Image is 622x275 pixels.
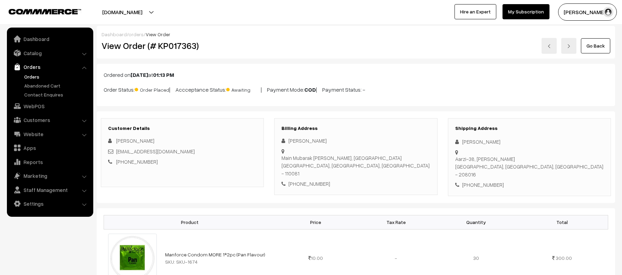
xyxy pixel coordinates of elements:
button: [DOMAIN_NAME] [78,3,166,21]
a: Orders [22,73,91,80]
b: 01:13 PM [153,71,174,78]
p: Order Status: | Accceptance Status: | Payment Mode: | Payment Status: - [104,84,608,94]
a: WebPOS [9,100,91,112]
h3: Billing Address [281,125,430,131]
span: Awaiting [226,84,261,93]
h3: Customer Details [108,125,257,131]
img: right-arrow.png [567,44,571,48]
div: [PERSON_NAME] [281,137,430,145]
img: left-arrow.png [547,44,551,48]
span: [PERSON_NAME] [116,137,154,144]
a: Manforce Condom MORE 1*2pc (Pan Flavour) [165,252,265,257]
a: Apps [9,142,91,154]
th: Quantity [436,215,516,229]
a: Orders [9,61,91,73]
a: Staff Management [9,184,91,196]
a: Customers [9,114,91,126]
a: [PHONE_NUMBER] [116,159,158,165]
div: / / [102,31,610,38]
a: orders [128,31,144,37]
th: Price [276,215,356,229]
a: Abandoned Cart [22,82,91,89]
a: Catalog [9,47,91,59]
a: [EMAIL_ADDRESS][DOMAIN_NAME] [116,148,195,154]
a: Dashboard [9,33,91,45]
a: Website [9,128,91,140]
h2: View Order (# KP017363) [102,40,264,51]
div: Aarzi-38, [PERSON_NAME] [GEOGRAPHIC_DATA], [GEOGRAPHIC_DATA], [GEOGRAPHIC_DATA] - 208016 [455,155,604,179]
th: Product [104,215,276,229]
div: [PERSON_NAME] [455,138,604,146]
a: Marketing [9,170,91,182]
span: 30 [473,255,479,261]
a: Go Back [581,38,610,53]
button: [PERSON_NAME] [558,3,617,21]
img: COMMMERCE [9,9,81,14]
a: Contact Enquires [22,91,91,98]
div: [PHONE_NUMBER] [281,180,430,188]
a: Dashboard [102,31,127,37]
div: SKU: SKU-1674 [165,258,271,265]
a: COMMMERCE [9,7,69,15]
span: Order Placed [135,84,169,93]
span: 300.00 [556,255,572,261]
b: [DATE] [131,71,148,78]
span: 10.00 [308,255,323,261]
a: My Subscription [503,4,549,19]
th: Tax Rate [356,215,436,229]
a: Hire an Expert [454,4,496,19]
a: Settings [9,197,91,210]
b: COD [304,86,316,93]
div: [PHONE_NUMBER] [455,181,604,189]
h3: Shipping Address [455,125,604,131]
span: View Order [146,31,170,37]
img: user [603,7,613,17]
div: Main Mubarak [PERSON_NAME], [GEOGRAPHIC_DATA] [GEOGRAPHIC_DATA], [GEOGRAPHIC_DATA], [GEOGRAPHIC_D... [281,154,430,177]
p: Ordered on at [104,71,608,79]
th: Total [516,215,608,229]
a: Reports [9,156,91,168]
